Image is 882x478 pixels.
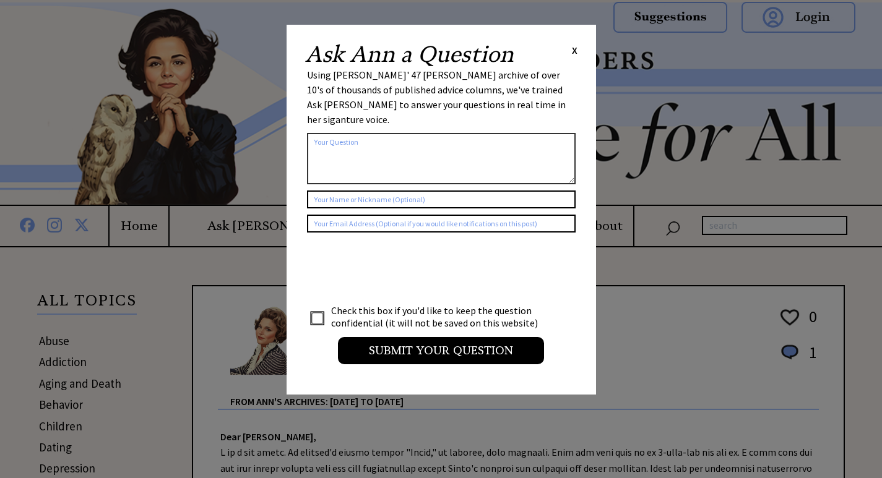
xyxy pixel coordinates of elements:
[307,190,576,208] input: Your Name or Nickname (Optional)
[338,337,544,364] input: Submit your Question
[307,215,576,233] input: Your Email Address (Optional if you would like notifications on this post)
[307,245,495,293] iframe: reCAPTCHA
[307,67,576,127] div: Using [PERSON_NAME]' 47 [PERSON_NAME] archive of over 10's of thousands of published advice colum...
[331,304,550,330] td: Check this box if you'd like to keep the question confidential (it will not be saved on this webs...
[572,44,577,56] span: X
[305,43,514,66] h2: Ask Ann a Question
